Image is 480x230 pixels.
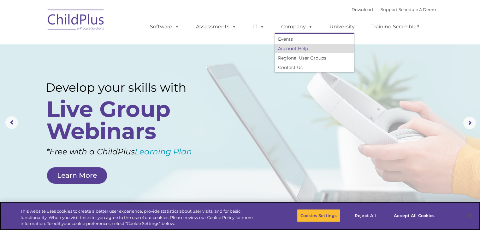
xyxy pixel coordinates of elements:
rs-layer: Develop your skills with [45,80,204,95]
div: This website uses cookies to create a better user experience, provide statistics about user visit... [21,208,264,227]
a: Company [275,20,319,33]
a: Support [381,7,397,12]
a: Software [144,20,186,33]
img: ChildPlus by Procare Solutions [44,5,108,37]
a: IT [247,20,271,33]
a: University [323,20,361,33]
a: Events [275,34,354,44]
button: Reject All [346,209,385,222]
a: Learning Plan [135,147,192,156]
button: Accept All Cookies [390,209,438,222]
font: | [352,7,436,12]
a: Learn More [47,167,107,184]
a: Assessments [190,20,243,33]
a: Contact Us [275,63,354,72]
span: Phone number [88,67,115,72]
button: Cookies Settings [297,209,340,222]
rs-layer: Live Group Webinars [46,98,202,142]
a: Account Help [275,44,354,53]
span: Last name [88,42,107,46]
button: Close [463,209,477,222]
a: Training Scramble!! [365,20,425,33]
a: Regional User Groups [275,53,354,63]
rs-layer: *Free with a ChildPlus [46,145,216,159]
a: Download [352,7,373,12]
a: Schedule A Demo [399,7,436,12]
